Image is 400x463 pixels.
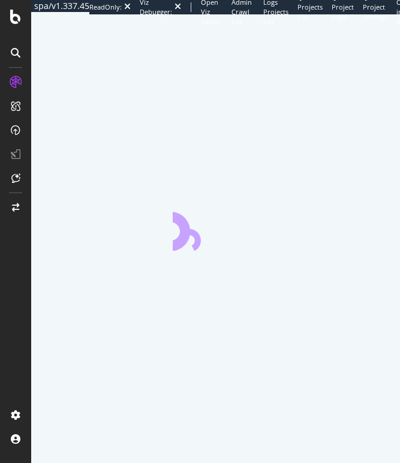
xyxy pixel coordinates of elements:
[363,2,387,21] span: Project Settings
[297,2,323,21] span: Projects List
[89,2,122,12] div: ReadOnly:
[173,208,259,251] div: animation
[332,2,354,21] span: Project Page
